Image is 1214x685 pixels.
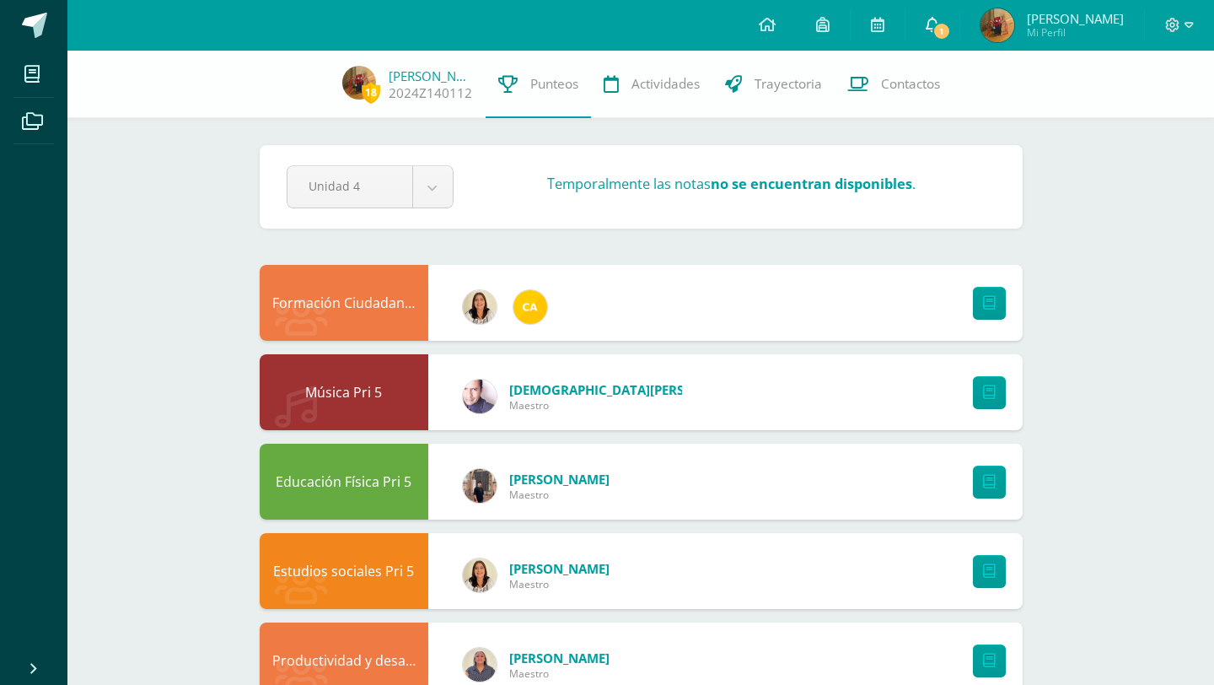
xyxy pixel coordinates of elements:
span: Maestro [509,398,712,413]
a: Punteos [486,51,591,118]
strong: no se encuentran disponibles [711,175,912,193]
a: [PERSON_NAME] [389,67,473,84]
img: 7bea802029595fa50bfc5e6b7859d636.png [513,290,547,324]
img: d26c67d065d5f627ebb3ac7301e146aa.png [463,380,497,413]
span: Mi Perfil [1027,25,1124,40]
img: 842256324a130dae22f148a33cfb2614.png [463,469,497,503]
span: Maestro [509,488,610,502]
a: [PERSON_NAME] [509,471,610,488]
a: Actividades [591,51,712,118]
span: Actividades [631,75,700,93]
span: Maestro [509,577,610,591]
img: 9af45ed66f6009d12a678bb5324b5cf4.png [463,558,497,592]
span: Trayectoria [755,75,822,93]
a: Unidad 4 [287,166,453,208]
a: [DEMOGRAPHIC_DATA][PERSON_NAME] [509,381,712,398]
img: 2f6e72396ce451b69cfc3551fa769b80.png [463,648,497,682]
a: Contactos [835,51,953,118]
span: Punteos [530,75,578,93]
div: Estudios sociales Pri 5 [260,533,428,609]
div: Educación Física Pri 5 [260,444,428,520]
span: Unidad 4 [309,166,391,206]
a: [PERSON_NAME] [509,560,610,577]
img: f779a4e8ad232e87fc701809dd56c7cb.png [980,8,1014,42]
img: 9af45ed66f6009d12a678bb5324b5cf4.png [463,290,497,324]
a: 2024Z140112 [389,84,472,102]
a: [PERSON_NAME] [509,650,610,666]
h3: Temporalmente las notas . [547,175,916,193]
img: f779a4e8ad232e87fc701809dd56c7cb.png [342,66,376,100]
a: Trayectoria [712,51,835,118]
div: Música Pri 5 [260,354,428,430]
span: 1 [932,22,951,40]
div: Formación Ciudadana 5 [260,265,428,341]
span: Contactos [881,75,940,93]
span: 18 [362,82,380,103]
span: Maestro [509,666,610,681]
span: [PERSON_NAME] [1027,10,1124,27]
